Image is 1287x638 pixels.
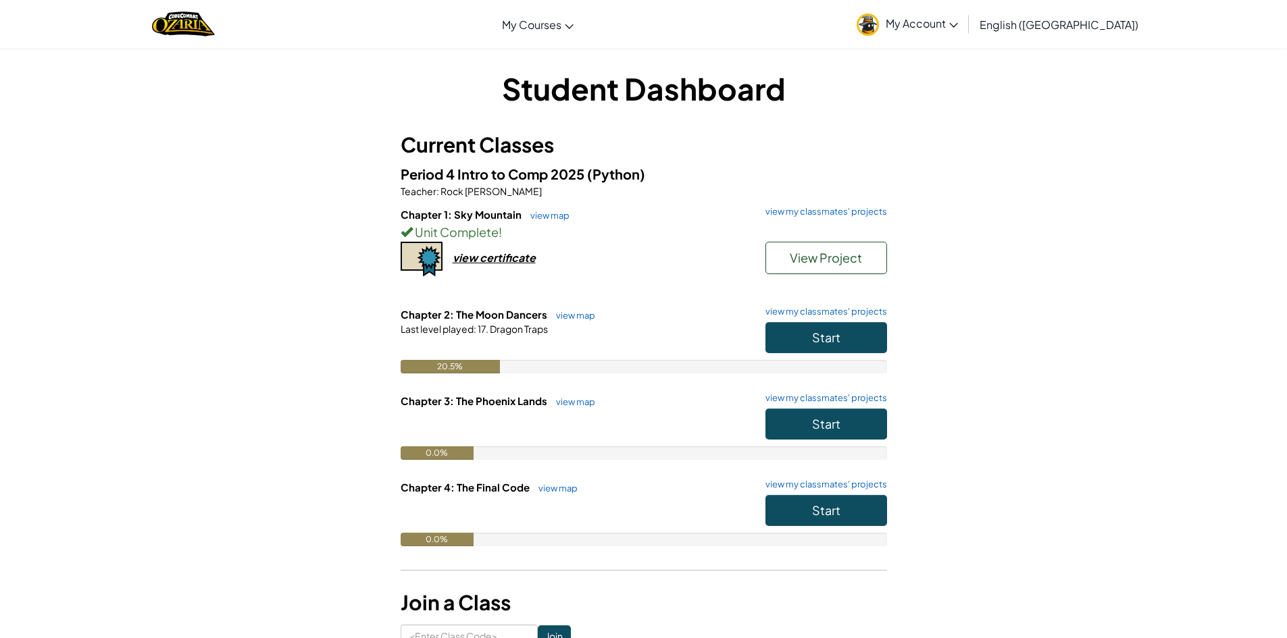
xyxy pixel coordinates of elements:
a: view my classmates' projects [759,207,887,216]
span: My Courses [502,18,561,32]
span: English ([GEOGRAPHIC_DATA]) [980,18,1138,32]
span: 17. [476,323,488,335]
span: Start [812,329,840,345]
a: English ([GEOGRAPHIC_DATA]) [973,6,1145,43]
a: My Account [850,3,965,45]
span: Chapter 1: Sky Mountain [401,208,524,221]
button: Start [765,322,887,353]
a: view map [524,210,570,221]
a: view certificate [401,250,536,265]
span: Period 4 Intro to Comp 2025 [401,165,587,182]
span: Chapter 3: The Phoenix Lands [401,394,549,407]
span: Start [812,416,840,431]
img: certificate-icon.png [401,242,443,277]
span: View Project [790,250,862,265]
div: 20.5% [401,360,501,373]
h3: Current Classes [401,130,887,160]
h3: Join a Class [401,587,887,618]
div: view certificate [453,250,536,265]
a: view map [532,483,578,494]
span: Start [812,502,840,518]
span: Teacher [401,185,436,197]
span: My Account [886,16,958,30]
span: : [436,185,439,197]
button: Start [765,408,887,440]
span: : [474,323,476,335]
a: Ozaria by CodeCombat logo [152,10,215,38]
a: view my classmates' projects [759,480,887,489]
a: My Courses [495,6,580,43]
span: Chapter 4: The Final Code [401,481,532,494]
span: Dragon Traps [488,323,548,335]
a: view map [549,396,595,407]
span: (Python) [587,165,645,182]
a: view my classmates' projects [759,394,887,402]
span: Unit Complete [413,224,499,240]
span: Rock [PERSON_NAME] [439,185,542,197]
span: Chapter 2: The Moon Dancers [401,308,549,321]
a: view map [549,310,595,321]
img: avatar [857,14,879,36]
img: Home [152,10,215,38]
button: View Project [765,242,887,274]
a: view my classmates' projects [759,307,887,316]
button: Start [765,495,887,526]
div: 0.0% [401,533,474,546]
span: ! [499,224,502,240]
h1: Student Dashboard [401,68,887,109]
div: 0.0% [401,446,474,460]
span: Last level played [401,323,474,335]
